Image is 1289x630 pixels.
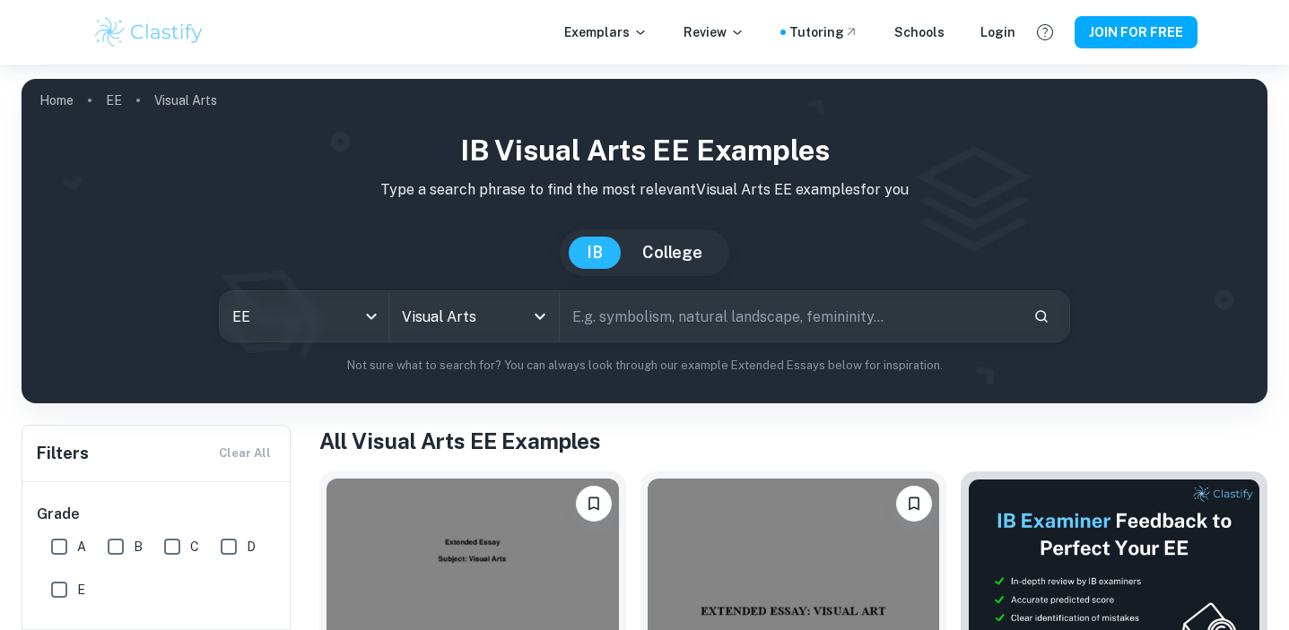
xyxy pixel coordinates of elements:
button: IB [569,237,621,269]
img: profile cover [22,79,1267,403]
p: Type a search phrase to find the most relevant Visual Arts EE examples for you [36,179,1253,201]
p: Visual Arts [154,91,217,110]
button: Help and Feedback [1030,17,1060,47]
span: A [77,537,86,557]
button: JOIN FOR FREE [1075,16,1198,48]
a: Schools [894,22,945,42]
span: B [134,537,143,557]
p: Review [684,22,745,42]
span: C [190,537,199,557]
span: E [77,580,85,600]
h6: Filters [37,441,89,466]
a: EE [106,88,122,113]
p: Not sure what to search for? You can always look through our example Extended Essays below for in... [36,357,1253,375]
button: College [624,237,720,269]
a: Login [980,22,1015,42]
button: Open [527,304,553,329]
h1: All Visual Arts EE Examples [319,425,1267,457]
button: Search [1026,301,1057,332]
button: Please log in to bookmark exemplars [576,486,612,522]
a: Home [39,88,74,113]
div: EE [220,291,389,341]
span: D [247,537,256,557]
h1: IB Visual Arts EE examples [36,129,1253,172]
p: Exemplars [564,22,648,42]
button: Please log in to bookmark exemplars [896,486,932,522]
img: Clastify logo [92,14,206,50]
a: Tutoring [789,22,858,42]
input: E.g. symbolism, natural landscape, femininity... [560,291,1020,341]
h6: Grade [37,504,277,525]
